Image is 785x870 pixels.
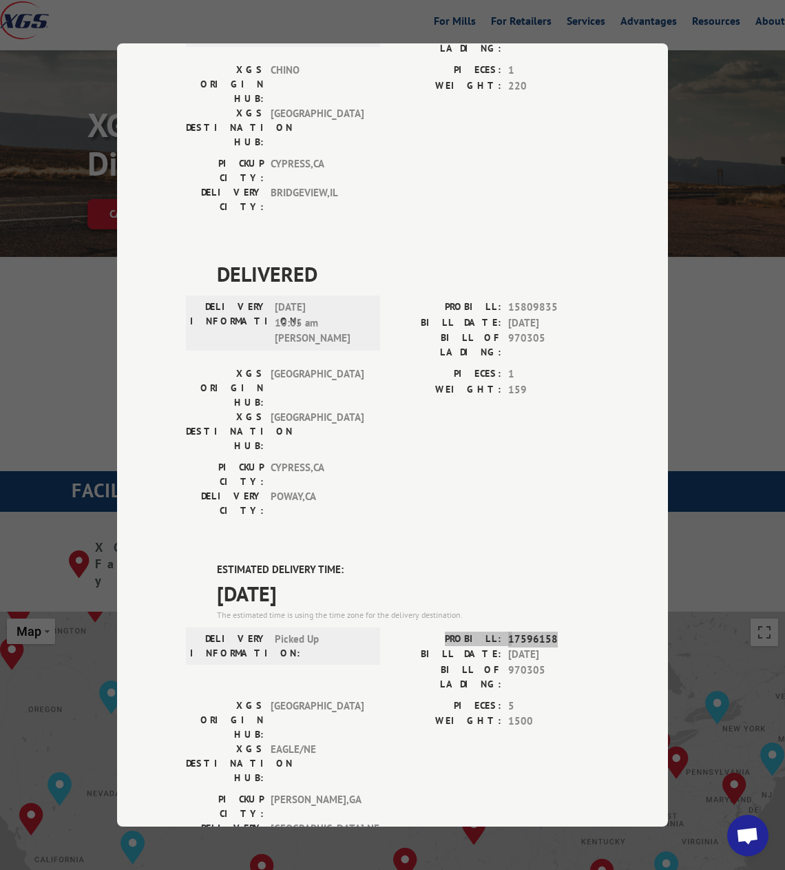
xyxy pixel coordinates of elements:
span: 970305 [508,331,599,360]
span: 1 [508,366,599,382]
span: CHINO [271,63,364,106]
span: POWAY , CA [271,489,364,518]
span: 5 [508,698,599,714]
label: PIECES: [392,366,501,382]
label: BILL OF LADING: [392,663,501,692]
span: EAGLE/NE [271,742,364,785]
label: PROBILL: [392,632,501,648]
label: PROBILL: [392,300,501,315]
span: [GEOGRAPHIC_DATA] [271,698,364,742]
span: [GEOGRAPHIC_DATA] [271,366,364,410]
label: PICKUP CITY: [186,460,264,489]
span: [DATE] [508,647,599,663]
span: [GEOGRAPHIC_DATA] [271,106,364,149]
label: DELIVERY CITY: [186,821,264,850]
span: 1 [508,63,599,79]
label: XGS ORIGIN HUB: [186,63,264,106]
label: WEIGHT: [392,79,501,94]
label: WEIGHT: [392,382,501,398]
span: 15809835 [508,300,599,315]
span: 220 [508,79,599,94]
label: DELIVERY CITY: [186,185,264,214]
label: XGS ORIGIN HUB: [186,698,264,742]
label: BILL DATE: [392,315,501,331]
span: BRIDGEVIEW , IL [271,185,364,214]
span: 1500 [508,714,599,729]
label: PIECES: [392,63,501,79]
label: PICKUP CITY: [186,792,264,821]
span: 970305 [508,663,599,692]
span: [DATE] 10:05 am [PERSON_NAME] [275,300,368,346]
span: [PERSON_NAME] , GA [271,792,364,821]
div: The estimated time is using the time zone for the delivery destination. [217,609,599,621]
label: WEIGHT: [392,714,501,729]
span: Picked Up [275,632,368,661]
label: XGS ORIGIN HUB: [186,366,264,410]
label: DELIVERY CITY: [186,489,264,518]
label: XGS DESTINATION HUB: [186,742,264,785]
span: CYPRESS , CA [271,460,364,489]
label: XGS DESTINATION HUB: [186,106,264,149]
span: [DATE] [508,315,599,331]
label: XGS DESTINATION HUB: [186,410,264,453]
span: CYPRESS , CA [271,156,364,185]
label: PIECES: [392,698,501,714]
label: DELIVERY INFORMATION: [190,632,268,661]
span: 17596158 [508,632,599,648]
label: BILL OF LADING: [392,331,501,360]
label: ESTIMATED DELIVERY TIME: [217,562,599,578]
span: [DATE] [217,578,599,609]
span: [GEOGRAPHIC_DATA] [271,410,364,453]
label: PICKUP CITY: [186,156,264,185]
span: 159 [508,382,599,398]
label: BILL DATE: [392,647,501,663]
label: DELIVERY INFORMATION: [190,300,268,346]
a: Open chat [727,815,768,856]
span: [GEOGRAPHIC_DATA] , NE [271,821,364,850]
span: DELIVERED [217,258,599,289]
